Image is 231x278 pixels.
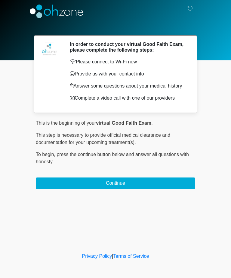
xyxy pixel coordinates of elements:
[82,254,112,259] a: Privacy Policy
[36,120,96,126] span: This is the beginning of your
[31,22,200,33] h1: ‎ ‎ ‎ ‎
[40,41,58,59] img: Agent Avatar
[70,70,186,78] p: Provide us with your contact info
[151,120,152,126] span: .
[70,94,186,102] p: Complete a video call with one of our providers
[96,120,151,126] strong: virtual Good Faith Exam
[112,254,113,259] a: |
[70,82,186,90] p: Answer some questions about your medical history
[36,152,189,164] span: press the continue button below and answer all questions with honesty.
[70,58,186,66] p: Please connect to Wi-Fi now
[113,254,149,259] a: Terms of Service
[30,5,83,18] img: OhZone Clinics Logo
[36,133,170,145] span: This step is necessary to provide official medical clearance and documentation for your upcoming ...
[36,152,57,157] span: To begin,
[70,41,186,53] h2: In order to conduct your virtual Good Faith Exam, please complete the following steps:
[36,177,195,189] button: Continue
